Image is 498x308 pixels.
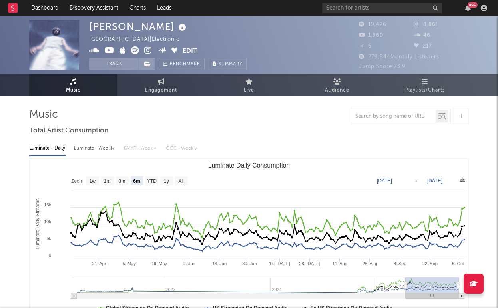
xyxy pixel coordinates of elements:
span: Engagement [145,86,177,95]
text: 19. May [151,261,167,266]
input: Search by song name or URL [351,113,436,120]
text: 1y [164,178,169,184]
a: Playlists/Charts [381,74,469,96]
text: 22. Sep [422,261,438,266]
span: 19,426 [359,22,386,27]
div: Luminate - Daily [29,142,66,155]
span: 6 [359,44,372,49]
text: 5k [46,236,51,241]
text: 6. Oct [452,261,464,266]
div: Luminate - Weekly [74,142,116,155]
a: Live [205,74,293,96]
text: 3m [119,178,125,184]
text: 30. Jun [242,261,257,266]
button: 99+ [465,5,471,11]
a: Benchmark [159,58,205,70]
text: [DATE] [377,178,392,184]
text: 5. May [123,261,136,266]
span: 279,844 Monthly Listeners [359,54,439,60]
a: Engagement [117,74,205,96]
div: [GEOGRAPHIC_DATA] | Electronic [89,35,189,44]
span: Audience [325,86,349,95]
text: 11. Aug [332,261,347,266]
span: Playlists/Charts [405,86,445,95]
text: 8. Sep [394,261,406,266]
button: Edit [183,46,197,56]
div: [PERSON_NAME] [89,20,188,33]
text: 21. Apr [92,261,106,266]
text: 1w [90,178,96,184]
span: Total Artist Consumption [29,126,108,136]
span: Jump Score: 73.9 [359,64,406,69]
text: 1m [104,178,111,184]
text: → [414,178,418,184]
span: Live [244,86,254,95]
span: 46 [414,33,430,38]
span: Summary [219,62,242,66]
text: All [178,178,183,184]
span: 8,861 [414,22,438,27]
text: 0 [49,253,51,258]
text: Zoom [71,178,84,184]
span: 217 [414,44,432,49]
text: Luminate Daily Consumption [208,162,290,169]
span: Music [66,86,81,95]
span: 1,960 [359,33,383,38]
text: 16. Jun [212,261,227,266]
text: YTD [147,178,157,184]
text: 28. [DATE] [299,261,320,266]
text: [DATE] [427,178,442,184]
text: 6m [133,178,140,184]
text: 15k [44,202,51,207]
text: Luminate Daily Streams [35,198,40,249]
input: Search for artists [322,3,442,13]
a: Music [29,74,117,96]
text: 2. Jun [183,261,195,266]
text: 25. Aug [363,261,377,266]
div: 99 + [468,2,478,8]
a: Audience [293,74,381,96]
button: Summary [209,58,247,70]
text: 14. [DATE] [269,261,290,266]
button: Track [89,58,139,70]
text: 10k [44,219,51,224]
span: Benchmark [170,60,200,69]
